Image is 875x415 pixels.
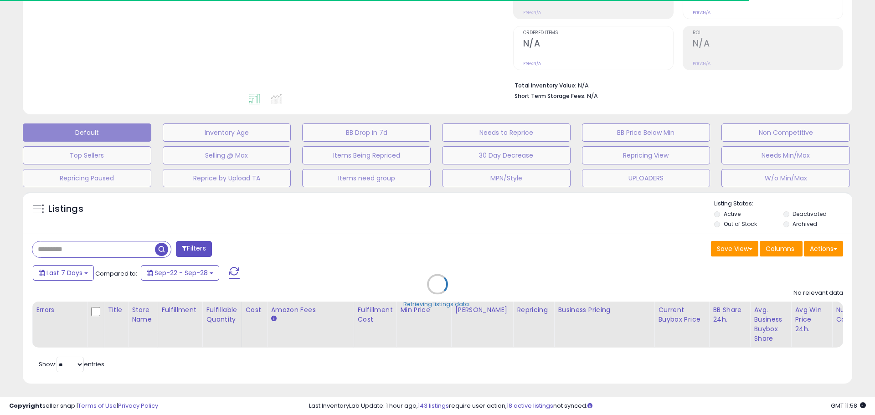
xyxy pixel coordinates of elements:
li: N/A [515,79,836,90]
div: Last InventoryLab Update: 1 hour ago, require user action, not synced. [309,402,866,410]
b: Short Term Storage Fees: [515,92,586,100]
button: Top Sellers [23,146,151,164]
a: Terms of Use [78,401,117,410]
div: seller snap | | [9,402,158,410]
a: 143 listings [418,401,449,410]
button: Items Being Repriced [302,146,431,164]
a: Privacy Policy [118,401,158,410]
button: Default [23,123,151,142]
button: Inventory Age [163,123,291,142]
div: Retrieving listings data.. [403,300,472,308]
span: Ordered Items [523,31,673,36]
small: Prev: N/A [523,10,541,15]
button: W/o Min/Max [721,169,850,187]
span: N/A [587,92,598,100]
h2: N/A [693,38,843,51]
small: Prev: N/A [693,10,710,15]
strong: Copyright [9,401,42,410]
small: Prev: N/A [523,61,541,66]
button: Repricing Paused [23,169,151,187]
button: BB Drop in 7d [302,123,431,142]
small: Prev: N/A [693,61,710,66]
a: 18 active listings [507,401,553,410]
button: MPN/Style [442,169,571,187]
button: BB Price Below Min [582,123,710,142]
button: Needs to Reprice [442,123,571,142]
button: 30 Day Decrease [442,146,571,164]
button: Selling @ Max [163,146,291,164]
button: Items need group [302,169,431,187]
span: ROI [693,31,843,36]
span: 2025-10-6 11:58 GMT [831,401,866,410]
i: Click here to read more about un-synced listings. [587,403,592,409]
button: UPLOADERS [582,169,710,187]
button: Needs Min/Max [721,146,850,164]
h2: N/A [523,38,673,51]
button: Non Competitive [721,123,850,142]
b: Total Inventory Value: [515,82,576,89]
button: Repricing View [582,146,710,164]
button: Reprice by Upload TA [163,169,291,187]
